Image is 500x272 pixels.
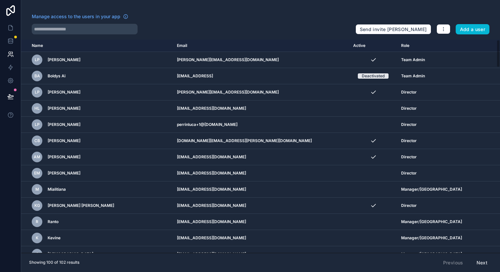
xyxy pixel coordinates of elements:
[401,57,425,62] span: Team Admin
[48,154,80,160] span: [PERSON_NAME]
[173,165,349,181] td: [EMAIL_ADDRESS][DOMAIN_NAME]
[35,187,39,192] span: M
[48,252,93,257] span: [DEMOGRAPHIC_DATA]
[173,133,349,149] td: [DOMAIN_NAME][EMAIL_ADDRESS][PERSON_NAME][DOMAIN_NAME]
[32,13,128,20] a: Manage access to the users in your app
[48,106,80,111] span: [PERSON_NAME]
[35,57,40,62] span: LP
[48,90,80,95] span: [PERSON_NAME]
[34,106,40,111] span: HL
[48,73,65,79] span: Boldys Ai
[35,122,40,127] span: LP
[21,40,500,253] div: scrollable content
[48,122,80,127] span: [PERSON_NAME]
[401,219,462,224] span: Manager/[GEOGRAPHIC_DATA]
[173,68,349,84] td: [EMAIL_ADDRESS]
[173,198,349,214] td: [EMAIL_ADDRESS][DOMAIN_NAME]
[173,100,349,117] td: [EMAIL_ADDRESS][DOMAIN_NAME]
[401,252,462,257] span: Manager/[GEOGRAPHIC_DATA]
[173,230,349,246] td: [EMAIL_ADDRESS][DOMAIN_NAME]
[349,40,397,52] th: Active
[362,73,385,79] div: Deactivated
[29,260,79,265] span: Showing 100 of 102 results
[397,40,482,52] th: Role
[48,138,80,143] span: [PERSON_NAME]
[401,73,425,79] span: Team Admin
[173,181,349,198] td: [EMAIL_ADDRESS][DOMAIN_NAME]
[34,171,40,176] span: EM
[472,257,492,268] button: Next
[401,171,417,176] span: Director
[401,122,417,127] span: Director
[48,219,59,224] span: Ranto
[34,203,40,208] span: KG
[36,235,38,241] span: K
[35,90,40,95] span: LP
[36,219,38,224] span: R
[456,24,490,35] button: Add a user
[173,246,349,262] td: [EMAIL_ADDRESS][DOMAIN_NAME]
[48,203,114,208] span: [PERSON_NAME] [PERSON_NAME]
[401,235,462,241] span: Manager/[GEOGRAPHIC_DATA]
[48,235,61,241] span: Kevine
[401,187,462,192] span: Manager/[GEOGRAPHIC_DATA]
[173,84,349,100] td: [PERSON_NAME][EMAIL_ADDRESS][DOMAIN_NAME]
[34,154,40,160] span: AM
[401,106,417,111] span: Director
[48,187,66,192] span: Mialitiana
[173,214,349,230] td: [EMAIL_ADDRESS][DOMAIN_NAME]
[34,138,40,143] span: CB
[173,40,349,52] th: Email
[48,57,80,62] span: [PERSON_NAME]
[48,171,80,176] span: [PERSON_NAME]
[401,203,417,208] span: Director
[173,149,349,165] td: [EMAIL_ADDRESS][DOMAIN_NAME]
[401,90,417,95] span: Director
[401,154,417,160] span: Director
[173,117,349,133] td: perrinluca+1@[DOMAIN_NAME]
[401,138,417,143] span: Director
[32,13,120,20] span: Manage access to the users in your app
[34,73,40,79] span: BA
[173,52,349,68] td: [PERSON_NAME][EMAIL_ADDRESS][DOMAIN_NAME]
[21,40,173,52] th: Name
[36,252,39,257] span: C
[355,24,431,35] button: Send invite [PERSON_NAME]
